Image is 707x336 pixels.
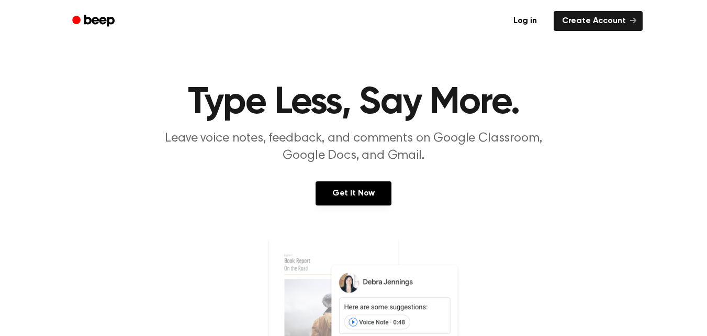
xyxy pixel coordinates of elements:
[65,11,124,31] a: Beep
[153,130,555,165] p: Leave voice notes, feedback, and comments on Google Classroom, Google Docs, and Gmail.
[503,9,547,33] a: Log in
[316,181,391,205] a: Get It Now
[86,84,622,122] h1: Type Less, Say More.
[554,11,643,31] a: Create Account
